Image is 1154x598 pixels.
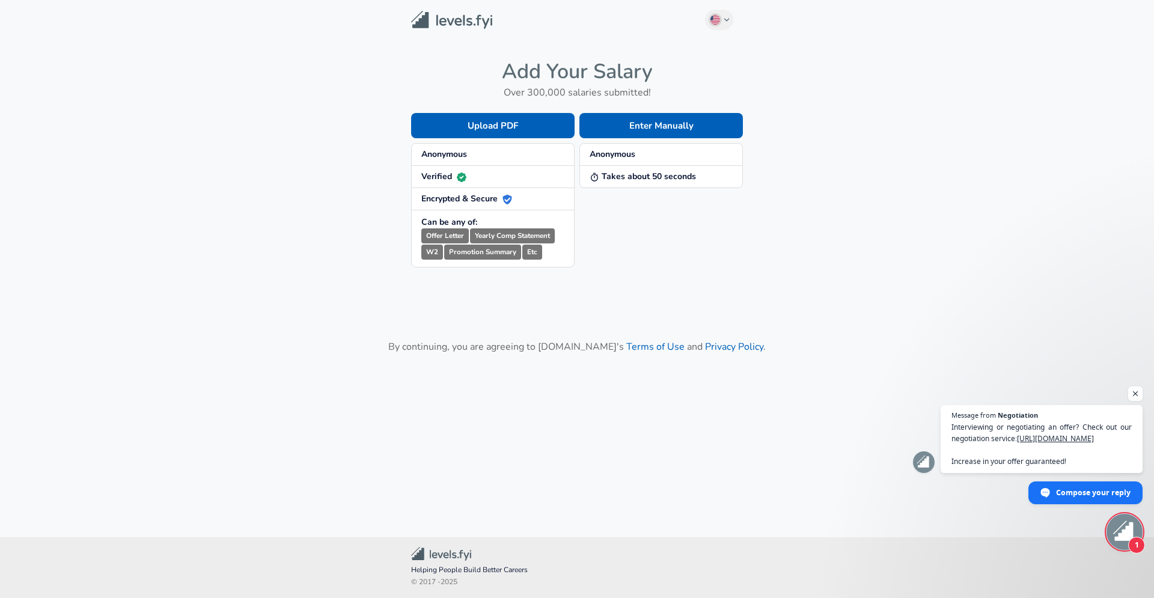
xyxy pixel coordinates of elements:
strong: Anonymous [421,148,467,160]
button: Upload PDF [411,113,575,138]
div: Open chat [1107,514,1143,550]
small: Offer Letter [421,228,469,243]
span: 1 [1128,537,1145,554]
span: Message from [951,412,996,418]
strong: Encrypted & Secure [421,193,512,204]
strong: Takes about 50 seconds [590,171,696,182]
small: Yearly Comp Statement [470,228,555,243]
strong: Verified [421,171,466,182]
span: © 2017 - 2025 [411,576,743,588]
span: Negotiation [998,412,1038,418]
a: Terms of Use [626,340,685,353]
img: Levels.fyi [411,11,492,29]
strong: Can be any of: [421,216,477,228]
strong: Anonymous [590,148,635,160]
small: Promotion Summary [444,245,521,260]
span: Helping People Build Better Careers [411,564,743,576]
span: Compose your reply [1056,482,1131,503]
span: Interviewing or negotiating an offer? Check out our negotiation service: Increase in your offer g... [951,421,1132,467]
a: Privacy Policy [705,340,763,353]
small: Etc [522,245,542,260]
button: English (US) [705,10,734,30]
h4: Add Your Salary [411,59,743,84]
img: English (US) [710,15,720,25]
small: W2 [421,245,443,260]
button: Enter Manually [579,113,743,138]
h6: Over 300,000 salaries submitted! [411,84,743,101]
img: Levels.fyi Community [411,547,471,561]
